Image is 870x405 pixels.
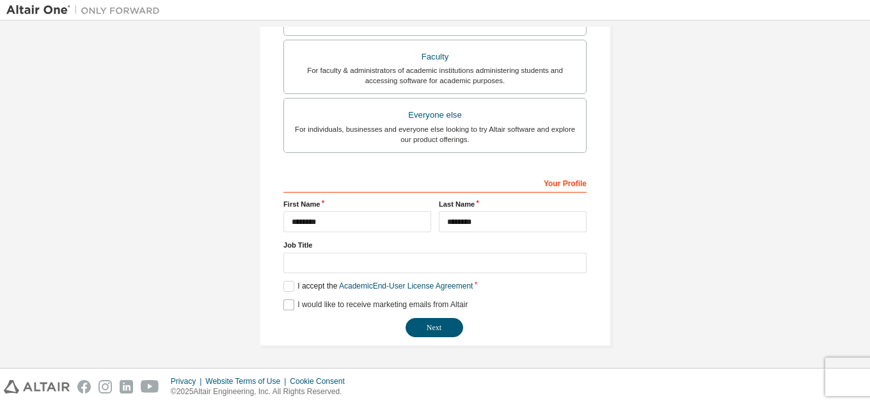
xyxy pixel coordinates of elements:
label: I would like to receive marketing emails from Altair [283,299,468,310]
label: Last Name [439,199,587,209]
button: Next [406,318,463,337]
img: instagram.svg [99,380,112,393]
img: youtube.svg [141,380,159,393]
img: altair_logo.svg [4,380,70,393]
div: Privacy [171,376,205,386]
div: Your Profile [283,172,587,193]
div: For faculty & administrators of academic institutions administering students and accessing softwa... [292,65,578,86]
img: facebook.svg [77,380,91,393]
a: Academic End-User License Agreement [339,282,473,290]
label: Job Title [283,240,587,250]
p: © 2025 Altair Engineering, Inc. All Rights Reserved. [171,386,352,397]
label: First Name [283,199,431,209]
div: Website Terms of Use [205,376,290,386]
label: I accept the [283,281,473,292]
div: For individuals, businesses and everyone else looking to try Altair software and explore our prod... [292,124,578,145]
img: linkedin.svg [120,380,133,393]
img: Altair One [6,4,166,17]
div: Cookie Consent [290,376,352,386]
div: Faculty [292,48,578,66]
div: Everyone else [292,106,578,124]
